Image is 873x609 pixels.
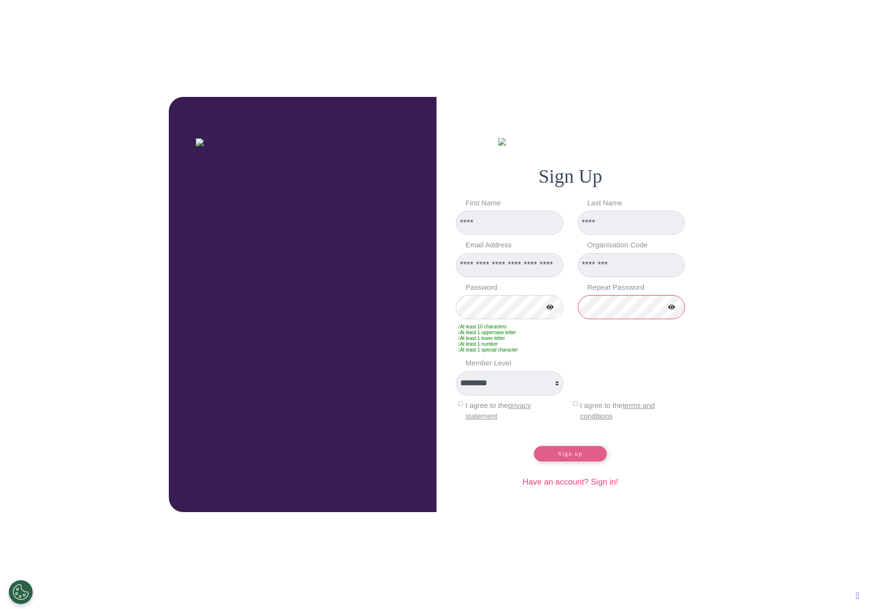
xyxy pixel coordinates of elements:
label: I agree to the [580,400,671,422]
label: First Name [465,198,563,209]
label: Organisation Code [587,240,685,251]
span: At least 1 number [458,341,498,347]
span: At least 1 uppercase letter [458,330,516,335]
button: Sign up [534,446,607,461]
label: I agree to the [465,400,556,422]
span: At least 1 lower letter [458,336,505,341]
a: privacy statement [465,401,531,420]
label: Member Level [465,358,563,369]
label: Email Address [465,240,563,251]
img: logo-spectrum-life.svg [498,138,506,146]
label: Password [465,282,563,293]
label: Last Name [587,198,685,209]
h2: Sign Up [456,165,685,188]
a: Have an account? Sign in! [522,477,618,487]
span: At least 1 special character [458,347,518,352]
button: Open Preferences [9,580,33,604]
label: Repeat Password [587,282,685,293]
span: At least 10 characters [458,324,506,329]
